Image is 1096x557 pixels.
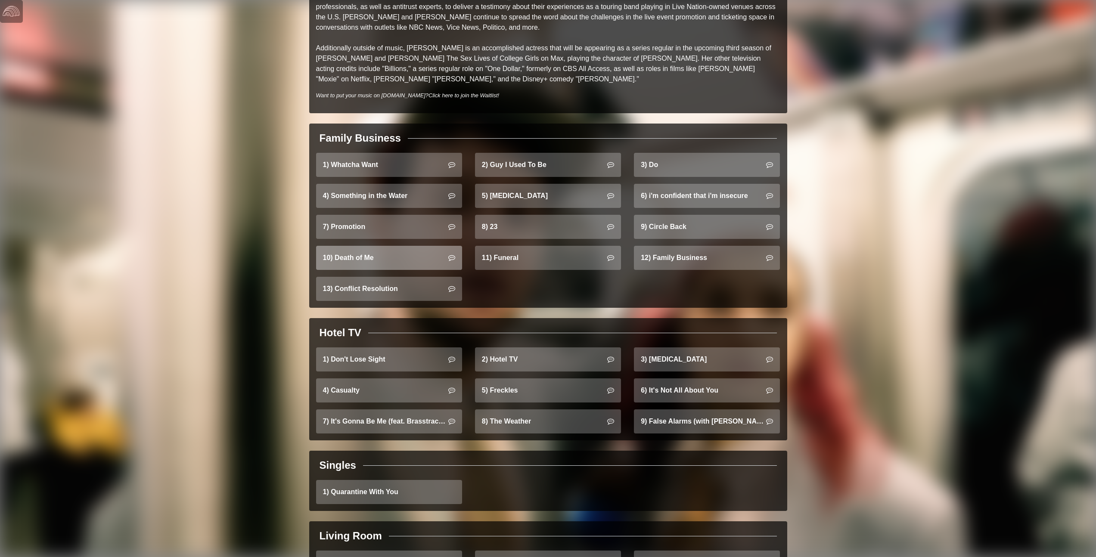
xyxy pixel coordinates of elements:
[316,92,500,99] i: Want to put your music on [DOMAIN_NAME]?
[320,528,382,544] div: Living Room
[634,246,780,270] a: 12) Family Business
[475,409,621,433] a: 8) The Weather
[316,409,462,433] a: 7) It's Gonna Be Me (feat. Brasstracks)
[475,215,621,239] a: 8) 23
[475,246,621,270] a: 11) Funeral
[475,153,621,177] a: 2) Guy I Used To Be
[634,184,780,208] a: 6) i'm confident that i'm insecure
[475,184,621,208] a: 5) [MEDICAL_DATA]
[634,409,780,433] a: 9) False Alarms (with [PERSON_NAME])
[634,215,780,239] a: 9) Circle Back
[320,325,361,340] div: Hotel TV
[634,347,780,371] a: 3) [MEDICAL_DATA]
[320,130,401,146] div: Family Business
[316,184,462,208] a: 4) Something in the Water
[475,347,621,371] a: 2) Hotel TV
[316,347,462,371] a: 1) Don't Lose Sight
[316,215,462,239] a: 7) Promotion
[316,480,462,504] a: 1) Quarantine With You
[320,458,356,473] div: Singles
[316,246,462,270] a: 10) Death of Me
[475,378,621,402] a: 5) Freckles
[316,153,462,177] a: 1) Whatcha Want
[634,153,780,177] a: 3) Do
[428,92,499,99] a: Click here to join the Waitlist!
[3,3,20,20] img: logo-white-4c48a5e4bebecaebe01ca5a9d34031cfd3d4ef9ae749242e8c4bf12ef99f53e8.png
[316,378,462,402] a: 4) Casualty
[634,378,780,402] a: 6) It's Not All About You
[316,277,462,301] a: 13) Conflict Resolution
